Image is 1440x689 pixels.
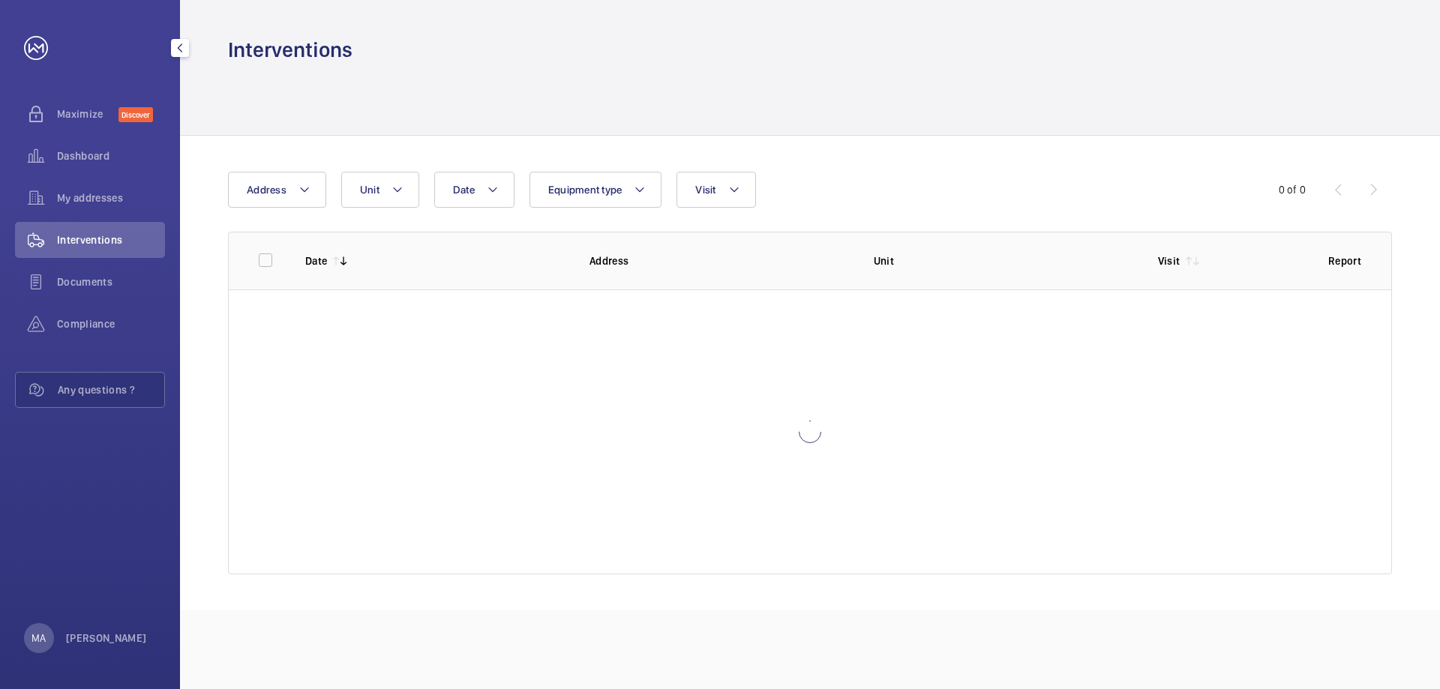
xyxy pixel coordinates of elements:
span: Any questions ? [58,382,164,397]
h1: Interventions [228,36,352,64]
p: Date [305,253,327,268]
span: Unit [360,184,379,196]
div: 0 of 0 [1279,182,1306,197]
p: Unit [874,253,1134,268]
span: Equipment type [548,184,622,196]
p: MA [31,631,46,646]
span: Interventions [57,232,165,247]
button: Unit [341,172,419,208]
span: My addresses [57,190,165,205]
p: Visit [1158,253,1180,268]
p: Report [1328,253,1361,268]
button: Equipment type [529,172,662,208]
span: Dashboard [57,148,165,163]
span: Documents [57,274,165,289]
button: Date [434,172,514,208]
button: Address [228,172,326,208]
button: Visit [676,172,755,208]
span: Address [247,184,286,196]
span: Discover [118,107,153,122]
span: Compliance [57,316,165,331]
span: Visit [695,184,715,196]
p: [PERSON_NAME] [66,631,147,646]
span: Date [453,184,475,196]
p: Address [589,253,850,268]
span: Maximize [57,106,118,121]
